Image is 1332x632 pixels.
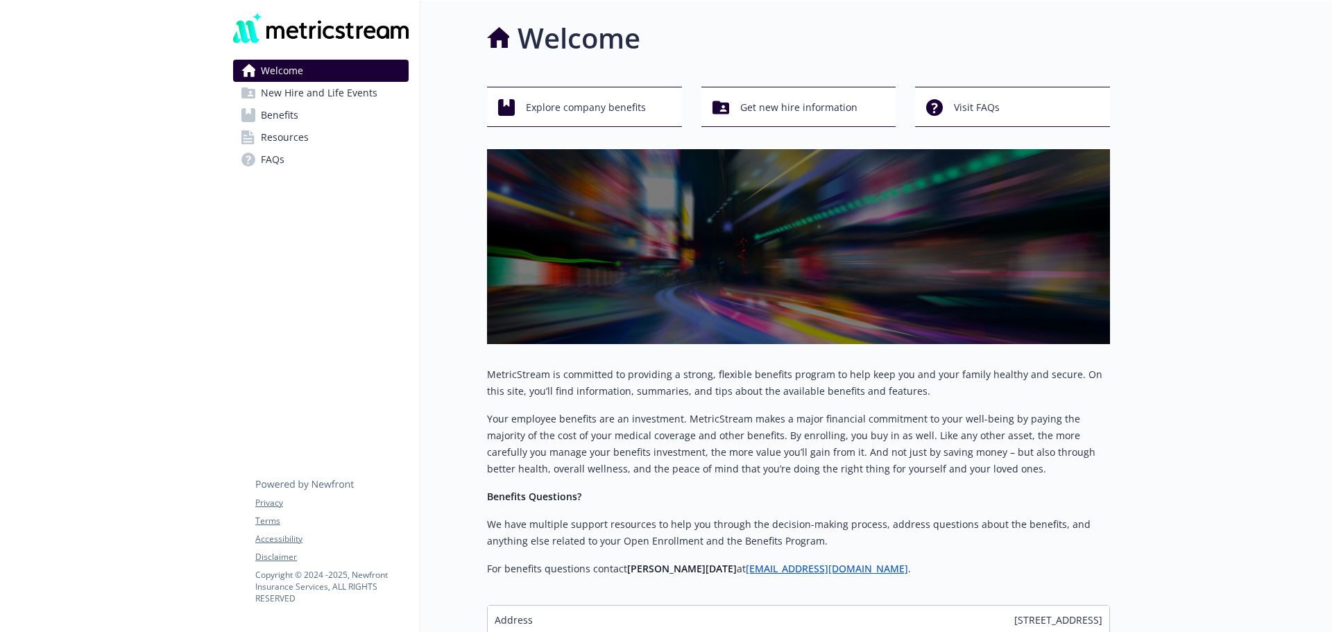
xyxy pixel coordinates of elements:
[233,82,409,104] a: New Hire and Life Events
[487,490,581,503] strong: Benefits Questions?
[261,60,303,82] span: Welcome
[261,148,284,171] span: FAQs
[627,562,737,575] strong: [PERSON_NAME][DATE]
[701,87,896,127] button: Get new hire information
[954,94,1000,121] span: Visit FAQs
[487,149,1110,344] img: overview page banner
[495,613,533,627] span: Address
[518,17,640,59] h1: Welcome
[233,148,409,171] a: FAQs
[255,497,408,509] a: Privacy
[255,515,408,527] a: Terms
[1014,613,1102,627] span: [STREET_ADDRESS]
[261,104,298,126] span: Benefits
[487,411,1110,477] p: Your employee benefits are an investment. MetricStream makes a major financial commitment to your...
[746,562,908,575] a: [EMAIL_ADDRESS][DOMAIN_NAME]
[255,551,408,563] a: Disclaimer
[487,561,1110,577] p: For benefits questions contact at .
[526,94,646,121] span: Explore company benefits
[233,126,409,148] a: Resources
[233,60,409,82] a: Welcome
[487,516,1110,549] p: We have multiple support resources to help you through the decision-making process, address quest...
[915,87,1110,127] button: Visit FAQs
[261,126,309,148] span: Resources
[255,533,408,545] a: Accessibility
[740,94,857,121] span: Get new hire information
[487,87,682,127] button: Explore company benefits
[487,366,1110,400] p: MetricStream is committed to providing a strong, flexible benefits program to help keep you and y...
[261,82,377,104] span: New Hire and Life Events
[233,104,409,126] a: Benefits
[255,569,408,604] p: Copyright © 2024 - 2025 , Newfront Insurance Services, ALL RIGHTS RESERVED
